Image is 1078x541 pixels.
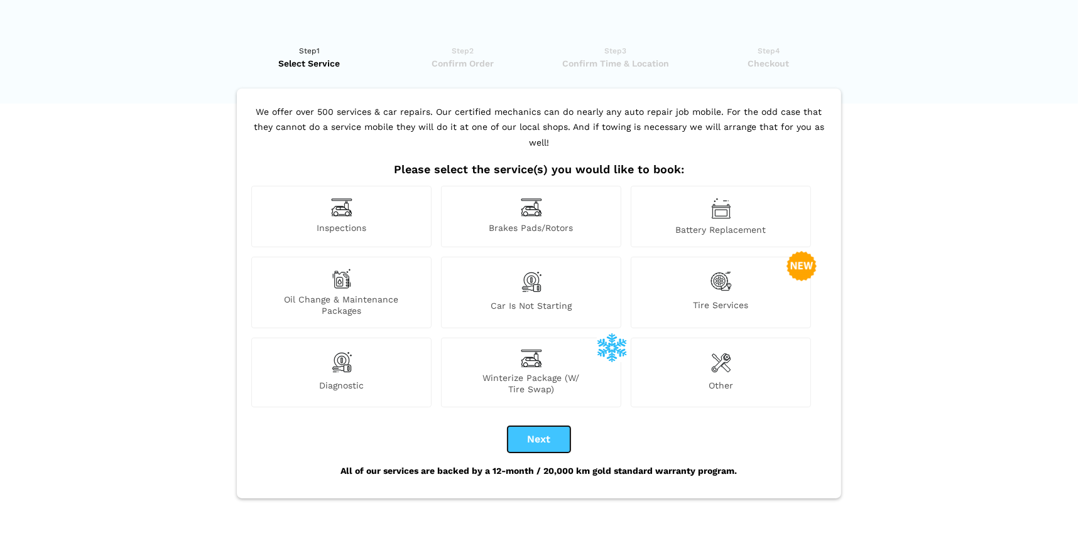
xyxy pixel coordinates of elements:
[508,426,570,453] button: Next
[543,57,688,70] span: Confirm Time & Location
[252,222,431,235] span: Inspections
[248,163,830,176] h2: Please select the service(s) you would like to book:
[390,57,535,70] span: Confirm Order
[543,45,688,70] a: Step3
[248,453,830,489] div: All of our services are backed by a 12-month / 20,000 km gold standard warranty program.
[631,224,810,235] span: Battery Replacement
[696,45,841,70] a: Step4
[696,57,841,70] span: Checkout
[442,300,621,316] span: Car is not starting
[237,45,382,70] a: Step1
[597,332,627,362] img: winterize-icon_1.png
[252,294,431,316] span: Oil Change & Maintenance Packages
[248,104,830,163] p: We offer over 500 services & car repairs. Our certified mechanics can do nearly any auto repair j...
[252,380,431,395] span: Diagnostic
[442,222,621,235] span: Brakes Pads/Rotors
[631,380,810,395] span: Other
[787,251,817,281] img: new-badge-2-48.png
[631,299,810,316] span: Tire Services
[390,45,535,70] a: Step2
[237,57,382,70] span: Select Service
[442,372,621,395] span: Winterize Package (W/ Tire Swap)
